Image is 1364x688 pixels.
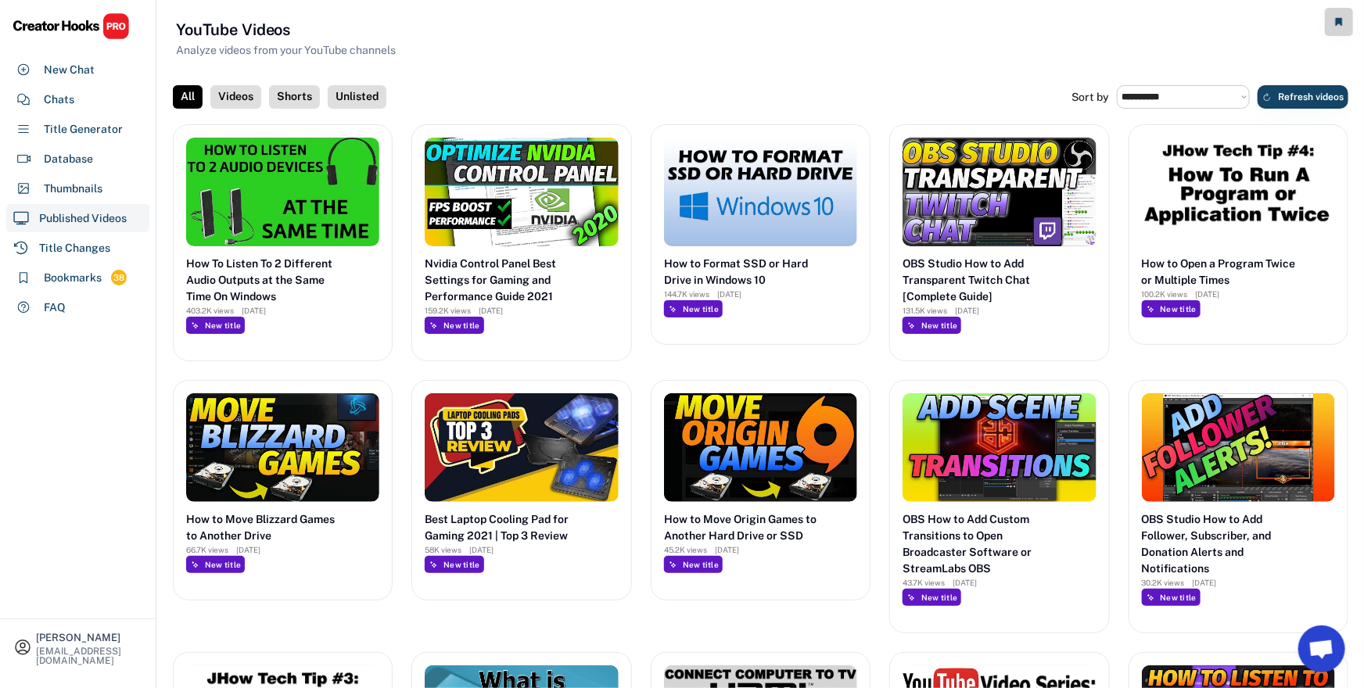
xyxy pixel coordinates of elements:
[1161,593,1197,603] div: New title
[36,647,142,665] div: [EMAIL_ADDRESS][DOMAIN_NAME]
[429,560,438,569] img: MagicMajor%20%282%29.svg
[39,240,110,256] div: Title Changes
[903,138,1096,246] img: hqdefault.jpg
[1298,625,1345,672] a: Open chat
[903,393,1096,502] img: hqdefault.jpg
[903,256,1059,305] div: OBS Studio How to Add Transparent Twitch Chat [Complete Guide]
[39,210,127,227] div: Published Videos
[190,560,199,569] img: MagicMajor%20%282%29.svg
[715,544,739,556] div: [DATE]
[236,544,260,556] div: [DATE]
[668,304,677,314] img: MagicMajor%20%282%29.svg
[44,270,102,286] div: Bookmarks
[44,299,66,316] div: FAQ
[269,85,320,109] div: Shorts
[664,393,857,502] img: hqdefault.jpg
[210,85,261,109] div: Videos
[443,321,479,331] div: New title
[186,256,343,305] div: How To Listen To 2 Different Audio Outputs at the Same Time On Windows
[44,121,123,138] div: Title Generator
[186,393,379,502] img: hqdefault.jpg
[683,560,719,570] div: New title
[425,256,581,305] div: Nvidia Control Panel Best Settings for Gaming and Performance Guide 2021
[1142,288,1188,300] div: 100.2K views
[186,138,379,246] img: hqdefault.jpg
[1193,577,1217,589] div: [DATE]
[205,321,241,331] div: New title
[44,181,102,197] div: Thumbnails
[190,321,199,330] img: MagicMajor%20%282%29.svg
[469,544,494,556] div: [DATE]
[1278,92,1344,102] span: Refresh videos
[13,13,130,40] img: CHPRO%20Logo.svg
[425,511,581,544] div: Best Laptop Cooling Pad for Gaming 2021 | Top 3 Review
[425,138,618,246] img: hqdefault.jpg
[186,305,234,317] div: 403.2K views
[717,288,741,300] div: [DATE]
[176,19,290,41] h3: YouTube Videos
[443,560,479,570] div: New title
[1142,256,1298,288] div: How to Open a Program Twice or Multiple Times
[44,151,93,167] div: Database
[664,288,709,300] div: 144.7K views
[921,593,957,603] div: New title
[1142,393,1335,502] img: hqdefault.jpg
[44,62,95,78] div: New Chat
[429,321,438,330] img: MagicMajor%20%282%29.svg
[425,305,471,317] div: 159.2K views
[1146,593,1155,602] img: MagicMajor%20%282%29.svg
[921,321,957,331] div: New title
[1161,304,1197,314] div: New title
[176,42,396,59] div: Analyze videos from your YouTube channels
[186,511,343,544] div: How to Move Blizzard Games to Another Drive
[664,544,707,556] div: 45.2K views
[955,305,979,317] div: [DATE]
[44,91,74,108] div: Chats
[242,305,266,317] div: [DATE]
[111,271,127,285] div: 38
[664,256,820,288] div: How to Format SSD or Hard Drive in Windows 10
[186,544,228,556] div: 66.7K views
[1142,138,1335,246] img: hqdefault.jpg
[328,85,386,109] div: Unlisted
[664,511,820,544] div: How to Move Origin Games to Another Hard Drive or SSD
[1258,85,1348,109] button: Refresh videos
[903,577,945,589] div: 43.7K views
[664,138,857,246] img: hqdefault.jpg
[668,560,677,569] img: MagicMajor%20%282%29.svg
[425,544,461,556] div: 58K views
[903,305,947,317] div: 131.5K views
[906,593,916,602] img: MagicMajor%20%282%29.svg
[205,560,241,570] div: New title
[36,632,142,643] div: [PERSON_NAME]
[953,577,977,589] div: [DATE]
[683,304,719,314] div: New title
[1146,304,1155,314] img: MagicMajor%20%282%29.svg
[906,321,916,330] img: MagicMajor%20%282%29.svg
[1142,577,1185,589] div: 30.2K views
[1196,288,1220,300] div: [DATE]
[173,85,203,109] div: All
[425,393,618,502] img: hqdefault.jpg
[1142,511,1298,577] div: OBS Studio How to Add Follower, Subscriber, and Donation Alerts and Notifications
[903,511,1059,577] div: OBS How to Add Custom Transitions to Open Broadcaster Software or StreamLabs OBS
[479,305,503,317] div: [DATE]
[1071,91,1109,102] div: Sort by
